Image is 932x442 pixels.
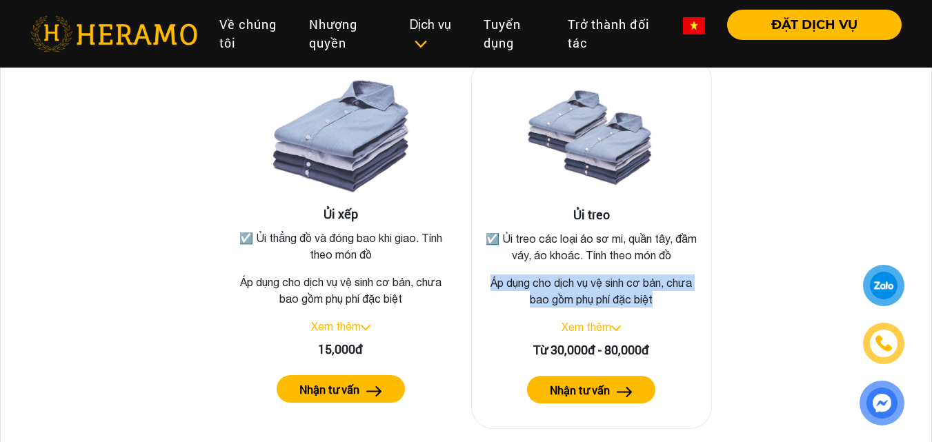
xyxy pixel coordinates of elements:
[727,10,902,40] button: ĐẶT DỊCH VỤ
[865,325,903,363] a: phone-icon
[208,10,298,58] a: Về chúng tôi
[483,208,701,223] h3: Ủi treo
[486,230,698,263] p: ☑️ Ủi treo các loại áo sơ mi, quần tây, đầm váy, áo khoác. Tính theo món đồ
[617,387,633,397] img: arrow
[272,69,410,207] img: Ủi xếp
[557,10,672,58] a: Trở thành đối tác
[410,15,462,52] div: Dịch vụ
[277,375,405,403] button: Nhận tư vấn
[311,320,361,332] a: Xem thêm
[483,274,701,308] p: Áp dụng cho dịch vụ vệ sinh cơ bản, chưa bao gồm phụ phí đặc biệt
[231,375,450,403] a: Nhận tư vấn arrow
[298,10,399,58] a: Nhượng quyền
[483,376,701,403] a: Nhận tư vấn arrow
[874,334,894,353] img: phone-icon
[366,386,382,396] img: arrow
[522,70,660,208] img: Ủi treo
[299,381,359,398] label: Nhận tư vấn
[716,19,902,31] a: ĐẶT DỊCH VỤ
[550,382,610,399] label: Nhận tư vấn
[562,321,611,333] a: Xem thêm
[231,207,450,222] h3: Ủi xếp
[234,230,448,263] p: ☑️ Ủi thẳng đồ và đóng bao khi giao. Tính theo món đồ
[30,16,197,52] img: heramo-logo.png
[361,325,370,330] img: arrow_down.svg
[483,341,701,359] div: Từ 30,000đ - 80,000đ
[683,17,705,34] img: vn-flag.png
[473,10,557,58] a: Tuyển dụng
[611,325,621,331] img: arrow_down.svg
[413,37,428,51] img: subToggleIcon
[231,340,450,359] div: 15,000đ
[231,274,450,307] p: Áp dụng cho dịch vụ vệ sinh cơ bản, chưa bao gồm phụ phí đặc biệt
[527,376,655,403] button: Nhận tư vấn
